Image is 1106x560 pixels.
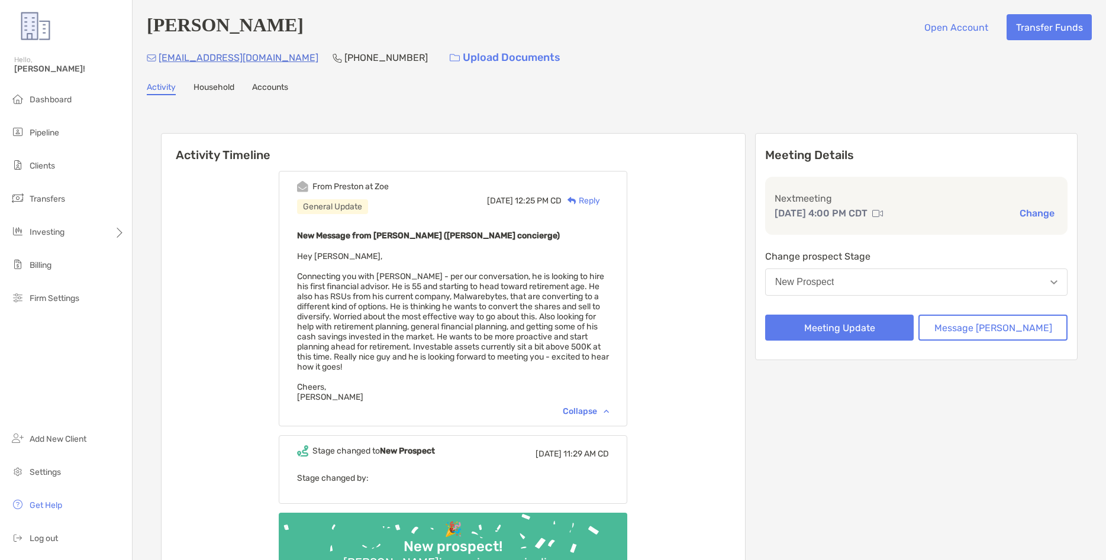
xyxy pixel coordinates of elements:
[11,92,25,106] img: dashboard icon
[765,268,1068,296] button: New Prospect
[11,530,25,545] img: logout icon
[563,449,609,459] span: 11:29 AM CD
[1016,207,1058,219] button: Change
[380,446,435,456] b: New Prospect
[147,82,176,95] a: Activity
[1007,14,1092,40] button: Transfer Funds
[297,199,368,214] div: General Update
[918,315,1068,341] button: Message [PERSON_NAME]
[604,409,609,413] img: Chevron icon
[11,224,25,238] img: investing icon
[487,196,513,206] span: [DATE]
[11,191,25,205] img: transfers icon
[14,5,57,47] img: Zoe Logo
[765,315,914,341] button: Meeting Update
[765,249,1068,264] p: Change prospect Stage
[872,209,883,218] img: communication type
[11,257,25,271] img: billing icon
[30,260,51,270] span: Billing
[30,194,65,204] span: Transfers
[30,533,58,543] span: Log out
[11,125,25,139] img: pipeline icon
[30,128,59,138] span: Pipeline
[563,406,609,416] div: Collapse
[515,196,562,206] span: 12:25 PM CD
[297,181,308,192] img: Event icon
[30,500,62,510] span: Get Help
[312,182,389,192] div: From Preston at Zoe
[915,14,997,40] button: Open Account
[30,227,65,237] span: Investing
[147,54,156,61] img: Email Icon
[11,431,25,445] img: add_new_client icon
[765,148,1068,163] p: Meeting Details
[344,50,428,65] p: [PHONE_NUMBER]
[775,277,834,287] div: New Prospect
[159,50,318,65] p: [EMAIL_ADDRESS][DOMAIN_NAME]
[30,161,55,171] span: Clients
[11,464,25,478] img: settings icon
[30,467,61,477] span: Settings
[297,445,308,457] img: Event icon
[297,251,609,402] span: Hey [PERSON_NAME], Connecting you with [PERSON_NAME] - per our conversation, he is looking to hir...
[567,197,576,205] img: Reply icon
[11,158,25,172] img: clients icon
[11,497,25,512] img: get-help icon
[775,191,1058,206] p: Next meeting
[775,206,868,221] p: [DATE] 4:00 PM CDT
[30,293,79,303] span: Firm Settings
[297,471,609,485] p: Stage changed by:
[1050,280,1057,284] img: Open dropdown arrow
[536,449,562,459] span: [DATE]
[252,82,288,95] a: Accounts
[399,538,507,555] div: New prospect!
[30,95,72,105] span: Dashboard
[194,82,234,95] a: Household
[312,446,435,456] div: Stage changed to
[14,64,125,74] span: [PERSON_NAME]!
[297,231,560,241] b: New Message from [PERSON_NAME] ([PERSON_NAME] concierge)
[147,14,304,40] h4: [PERSON_NAME]
[30,434,86,444] span: Add New Client
[450,54,460,62] img: button icon
[442,45,568,70] a: Upload Documents
[11,290,25,305] img: firm-settings icon
[562,195,600,207] div: Reply
[162,134,745,162] h6: Activity Timeline
[333,53,342,63] img: Phone Icon
[440,521,467,538] div: 🎉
